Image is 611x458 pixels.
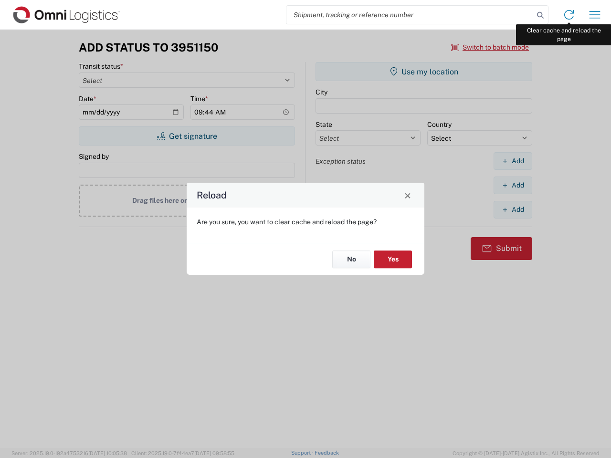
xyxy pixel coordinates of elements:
button: Yes [374,250,412,268]
button: Close [401,188,414,202]
input: Shipment, tracking or reference number [286,6,534,24]
button: No [332,250,370,268]
p: Are you sure, you want to clear cache and reload the page? [197,218,414,226]
h4: Reload [197,188,227,202]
